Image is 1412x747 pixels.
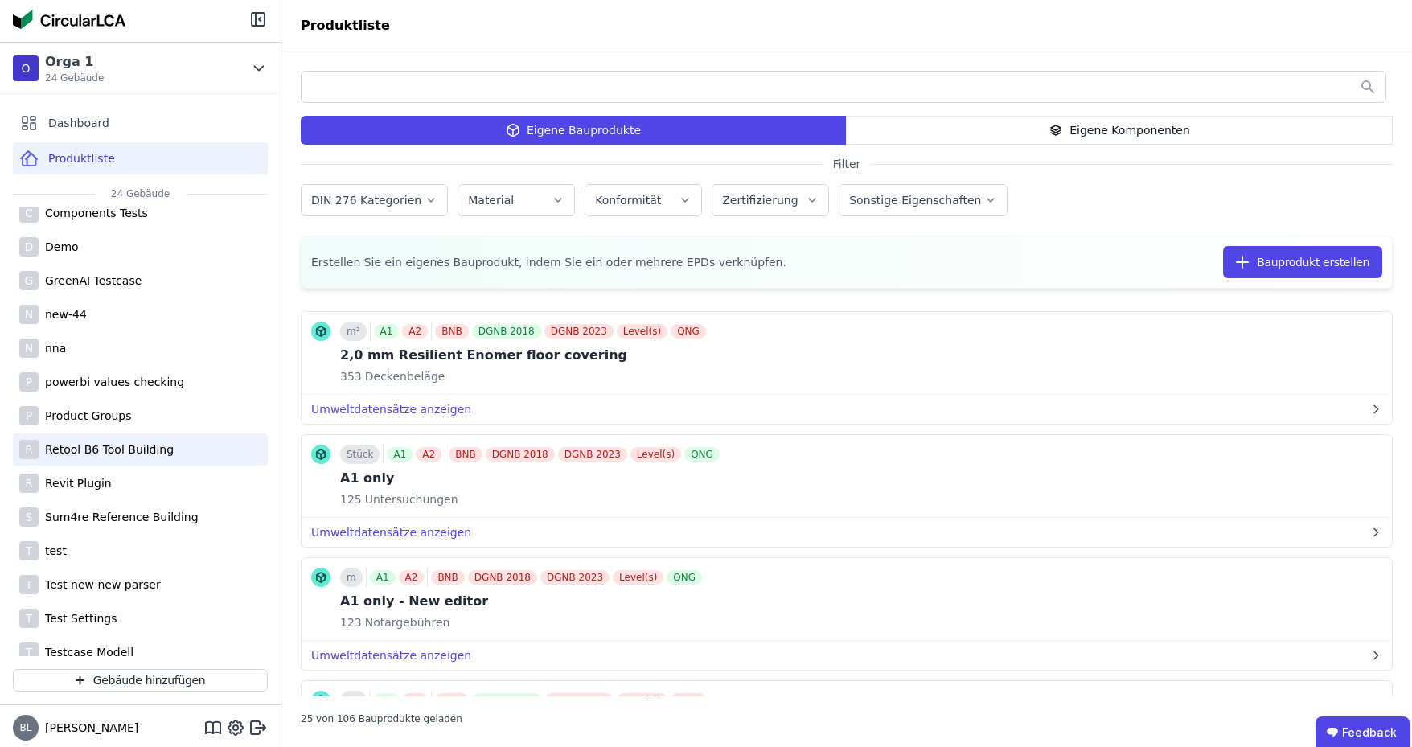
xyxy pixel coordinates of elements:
div: S [19,507,39,527]
div: DGNB 2023 [558,447,627,462]
div: new-44 [39,306,87,322]
span: Filter [823,156,871,172]
button: Umweltdatensätze anzeigen [302,395,1392,424]
div: Sum4re Reference Building [39,509,199,525]
div: Testcase Modell [39,644,133,660]
div: GreenAI Testcase [39,273,142,289]
div: Stück [340,445,380,464]
div: m³ [340,691,367,710]
img: Concular [13,10,125,29]
div: QNG [684,447,720,462]
div: Level(s) [617,324,667,339]
div: T [19,575,39,594]
div: Retool B6 Tool Building [39,441,174,458]
div: Test Settings [39,610,117,626]
div: Level(s) [617,693,667,708]
label: Sonstige Eigenschaften [849,194,984,207]
button: Bauprodukt erstellen [1223,246,1382,278]
div: A2 [402,693,428,708]
div: DGNB 2018 [468,570,537,585]
div: A2 [402,324,428,339]
span: Deckenbeläge [362,368,445,384]
div: DGNB 2018 [486,447,555,462]
div: Product Groups [39,408,132,424]
div: DGNB 2018 [472,693,541,708]
div: T [19,609,39,628]
div: Eigene Komponenten [846,116,1393,145]
label: Material [468,194,517,207]
label: DIN 276 Kategorien [311,194,425,207]
span: Dashboard [48,115,109,131]
div: DGNB 2023 [544,693,614,708]
span: Produktliste [48,150,115,166]
div: Orga 1 [45,52,104,72]
div: P [19,372,39,392]
div: QNG [671,324,706,339]
button: Zertifizierung [712,185,828,215]
div: QNG [667,570,702,585]
div: A1 [374,693,400,708]
div: A1 [370,570,396,585]
span: 123 [340,614,362,630]
div: QNG [671,693,706,708]
div: Level(s) [630,447,681,462]
span: [PERSON_NAME] [39,720,138,736]
button: Material [458,185,574,215]
div: Test new new parser [39,577,161,593]
div: DGNB 2023 [540,570,610,585]
div: test [39,543,67,559]
div: Components Tests [39,205,148,221]
div: Demo [39,239,79,255]
div: A1 only - New editor [340,592,705,611]
label: Konformität [595,194,664,207]
div: DGNB 2018 [472,324,541,339]
div: m² [340,322,367,341]
button: Umweltdatensätze anzeigen [302,518,1392,547]
span: Notargebühren [362,614,450,630]
button: DIN 276 Kategorien [302,185,447,215]
div: 2,0 mm Resilient Enomer floor covering [340,346,709,365]
div: BNB [431,570,464,585]
div: A1 only [340,469,723,488]
span: 353 [340,368,362,384]
div: A2 [416,447,441,462]
span: 125 [340,491,362,507]
div: O [13,55,39,81]
div: Eigene Bauprodukte [301,116,846,145]
div: 25 von 106 Bauprodukte geladen [301,706,462,725]
div: T [19,642,39,662]
button: Gebäude hinzufügen [13,669,268,692]
div: T [19,541,39,560]
div: BNB [449,447,482,462]
div: P [19,406,39,425]
button: Konformität [585,185,701,215]
label: Zertifizierung [722,194,801,207]
div: C [19,203,39,223]
div: D [19,237,39,257]
div: A2 [399,570,425,585]
span: Untersuchungen [362,491,458,507]
div: powerbi values checking [39,374,184,390]
div: N [19,305,39,324]
div: A1 [374,324,400,339]
button: Sonstige Eigenschaften [839,185,1007,215]
span: 24 Gebäude [45,72,104,84]
div: A1 [387,447,413,462]
div: R [19,474,39,493]
span: 24 Gebäude [95,187,186,200]
div: R [19,440,39,459]
div: Level(s) [613,570,663,585]
div: Produktliste [281,16,409,35]
div: nna [39,340,66,356]
div: BNB [435,693,468,708]
div: Revit Plugin [39,475,112,491]
button: Umweltdatensätze anzeigen [302,641,1392,670]
span: BL [20,723,32,733]
div: N [19,339,39,358]
div: G [19,271,39,290]
div: DGNB 2023 [544,324,614,339]
span: Erstellen Sie ein eigenes Bauprodukt, indem Sie ein oder mehrere EPDs verknüpfen. [311,254,786,270]
div: m [340,568,363,587]
div: BNB [435,324,468,339]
